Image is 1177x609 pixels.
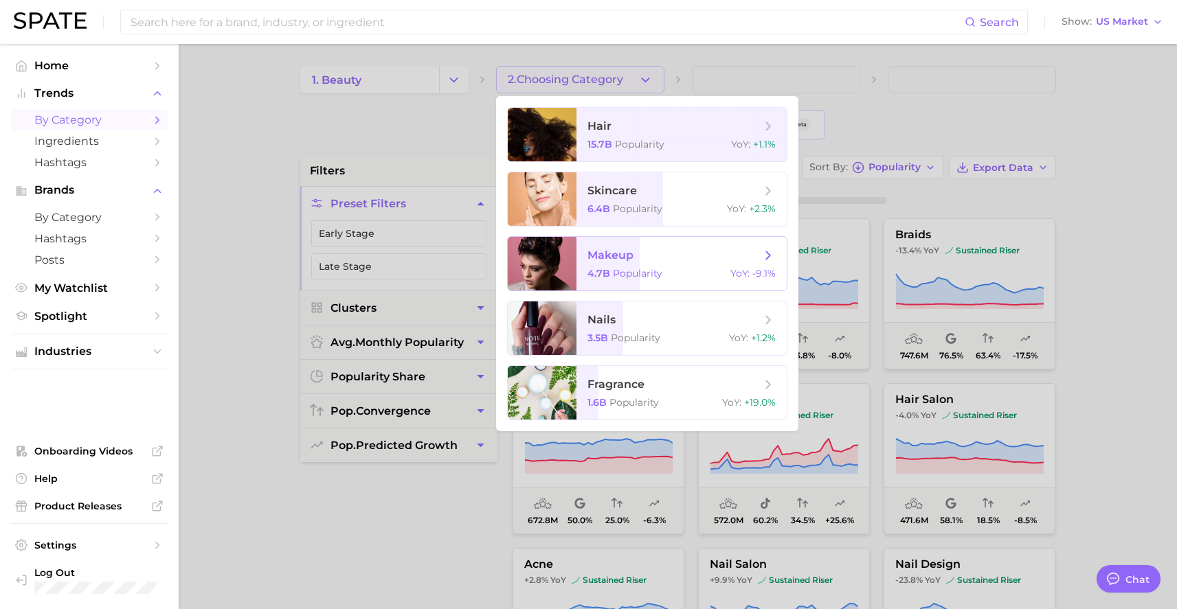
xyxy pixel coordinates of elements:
[34,59,144,72] span: Home
[749,203,776,215] span: +2.3%
[587,249,634,262] span: makeup
[11,207,168,228] a: by Category
[752,267,776,279] span: -9.1%
[496,96,798,431] ul: 2.Choosing Category
[11,180,168,200] button: Brands
[34,253,144,266] span: Posts
[587,378,644,391] span: fragrance
[34,211,144,224] span: by Category
[34,472,144,485] span: Help
[980,16,1019,29] span: Search
[34,445,144,457] span: Onboarding Videos
[1062,18,1092,25] span: Show
[587,267,610,279] span: 4.7b
[14,12,87,29] img: SPATE
[11,562,168,598] a: Log out. Currently logged in with e-mail rachel.bronstein@loreal.com.
[751,332,776,344] span: +1.2%
[615,138,664,150] span: Popularity
[34,345,144,358] span: Industries
[11,249,168,271] a: Posts
[11,496,168,516] a: Product Releases
[34,500,144,512] span: Product Releases
[611,332,660,344] span: Popularity
[587,119,612,133] span: hair
[11,109,168,130] a: by Category
[11,55,168,76] a: Home
[727,203,746,215] span: YoY :
[34,156,144,169] span: Hashtags
[11,535,168,555] a: Settings
[34,539,144,551] span: Settings
[587,396,607,409] span: 1.6b
[587,203,610,215] span: 6.4b
[34,113,144,126] span: by Category
[34,135,144,148] span: Ingredients
[11,341,168,362] button: Industries
[744,396,776,409] span: +19.0%
[613,203,662,215] span: Popularity
[11,152,168,173] a: Hashtags
[753,138,776,150] span: +1.1%
[587,313,616,326] span: nails
[1096,18,1148,25] span: US Market
[11,130,168,152] a: Ingredients
[34,310,144,323] span: Spotlight
[34,281,144,295] span: My Watchlist
[11,83,168,104] button: Trends
[11,277,168,299] a: My Watchlist
[722,396,741,409] span: YoY :
[11,306,168,327] a: Spotlight
[1058,13,1167,31] button: ShowUS Market
[34,566,172,579] span: Log Out
[587,138,612,150] span: 15.7b
[34,232,144,245] span: Hashtags
[34,184,144,196] span: Brands
[729,332,748,344] span: YoY :
[11,228,168,249] a: Hashtags
[587,184,637,197] span: skincare
[129,10,965,34] input: Search here for a brand, industry, or ingredient
[34,87,144,100] span: Trends
[730,267,750,279] span: YoY :
[11,468,168,489] a: Help
[731,138,750,150] span: YoY :
[613,267,662,279] span: Popularity
[11,441,168,461] a: Onboarding Videos
[587,332,608,344] span: 3.5b
[609,396,659,409] span: Popularity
